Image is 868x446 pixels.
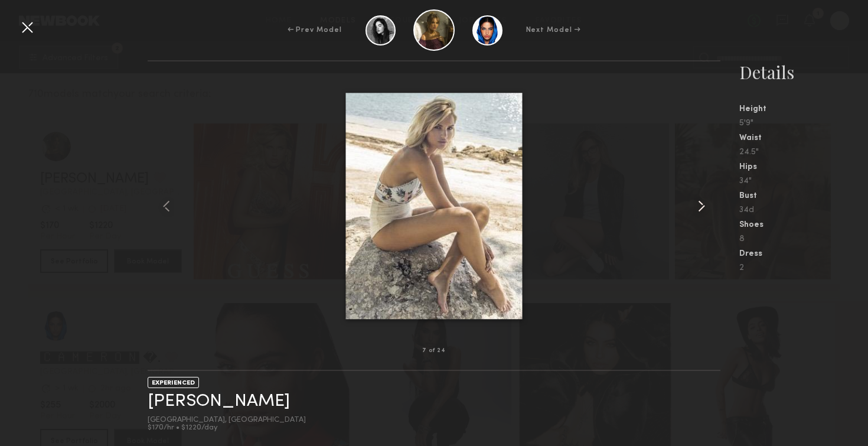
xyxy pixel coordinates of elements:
[739,60,868,84] div: Details
[526,25,581,35] div: Next Model →
[148,377,199,388] div: EXPERIENCED
[739,235,868,243] div: 8
[739,250,868,258] div: Dress
[739,177,868,185] div: 34"
[739,148,868,157] div: 24.5"
[739,134,868,142] div: Waist
[739,105,868,113] div: Height
[148,416,306,424] div: [GEOGRAPHIC_DATA], [GEOGRAPHIC_DATA]
[739,163,868,171] div: Hips
[422,348,445,354] div: 7 of 24
[739,119,868,128] div: 5'9"
[739,206,868,214] div: 34d
[288,25,342,35] div: ← Prev Model
[739,264,868,272] div: 2
[148,392,290,411] a: [PERSON_NAME]
[148,424,306,432] div: $170/hr • $1220/day
[739,192,868,200] div: Bust
[739,221,868,229] div: Shoes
